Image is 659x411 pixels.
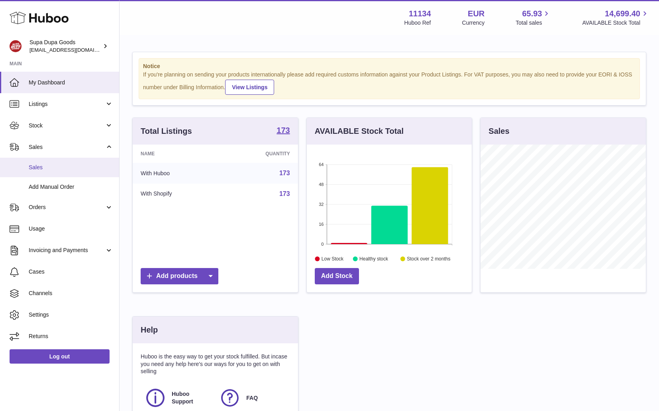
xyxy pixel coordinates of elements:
[141,126,192,137] h3: Total Listings
[582,19,649,27] span: AVAILABLE Stock Total
[10,40,22,52] img: hello@slayalldayofficial.com
[319,202,324,207] text: 32
[315,268,359,284] a: Add Stock
[322,256,344,262] text: Low Stock
[321,242,324,247] text: 0
[319,162,324,167] text: 64
[10,349,110,364] a: Log out
[222,145,298,163] th: Quantity
[246,394,258,402] span: FAQ
[29,247,105,254] span: Invoicing and Payments
[225,80,274,95] a: View Listings
[279,170,290,176] a: 173
[359,256,388,262] text: Healthy stock
[277,126,290,136] a: 173
[141,353,290,376] p: Huboo is the easy way to get your stock fulfilled. But incase you need any help here's our ways f...
[315,126,404,137] h3: AVAILABLE Stock Total
[29,225,113,233] span: Usage
[462,19,485,27] div: Currency
[29,122,105,129] span: Stock
[29,143,105,151] span: Sales
[29,164,113,171] span: Sales
[29,79,113,86] span: My Dashboard
[277,126,290,134] strong: 173
[133,145,222,163] th: Name
[141,268,218,284] a: Add products
[29,204,105,211] span: Orders
[516,19,551,27] span: Total sales
[29,39,101,54] div: Supa Dupa Goods
[29,333,113,340] span: Returns
[407,256,450,262] text: Stock over 2 months
[133,184,222,204] td: With Shopify
[409,8,431,19] strong: 11134
[468,8,484,19] strong: EUR
[143,71,635,95] div: If you're planning on sending your products internationally please add required customs informati...
[29,47,117,53] span: [EMAIL_ADDRESS][DOMAIN_NAME]
[522,8,542,19] span: 65.93
[29,100,105,108] span: Listings
[143,63,635,70] strong: Notice
[279,190,290,197] a: 173
[29,290,113,297] span: Channels
[145,387,211,409] a: Huboo Support
[582,8,649,27] a: 14,699.40 AVAILABLE Stock Total
[319,222,324,227] text: 16
[319,182,324,187] text: 48
[488,126,509,137] h3: Sales
[133,163,222,184] td: With Huboo
[404,19,431,27] div: Huboo Ref
[516,8,551,27] a: 65.93 Total sales
[172,390,210,405] span: Huboo Support
[219,387,286,409] a: FAQ
[29,268,113,276] span: Cases
[605,8,640,19] span: 14,699.40
[141,325,158,335] h3: Help
[29,311,113,319] span: Settings
[29,183,113,191] span: Add Manual Order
